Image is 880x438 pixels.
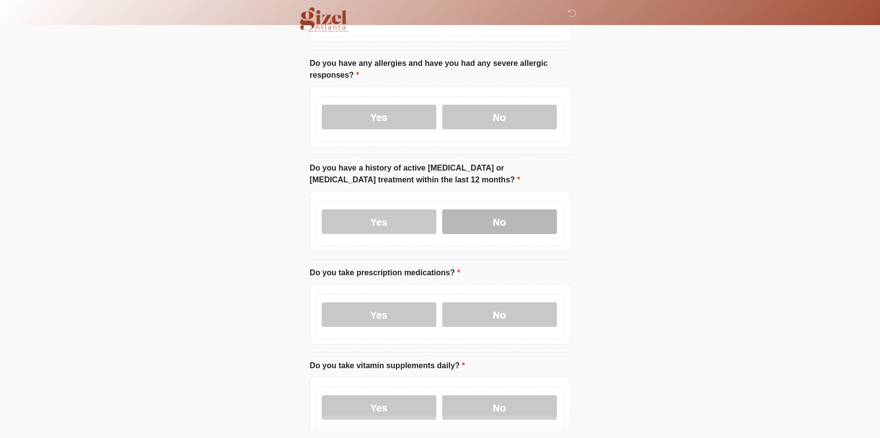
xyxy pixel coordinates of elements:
label: Yes [322,302,436,327]
label: Do you have a history of active [MEDICAL_DATA] or [MEDICAL_DATA] treatment within the last 12 mon... [310,162,571,186]
label: Do you take prescription medications? [310,267,460,279]
label: Yes [322,209,436,234]
label: No [442,209,557,234]
label: No [442,395,557,420]
img: Gizel Atlanta Logo [300,7,349,32]
label: No [442,302,557,327]
label: Yes [322,105,436,129]
label: Yes [322,395,436,420]
label: No [442,105,557,129]
label: Do you have any allergies and have you had any severe allergic responses? [310,58,571,81]
label: Do you take vitamin supplements daily? [310,360,465,372]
